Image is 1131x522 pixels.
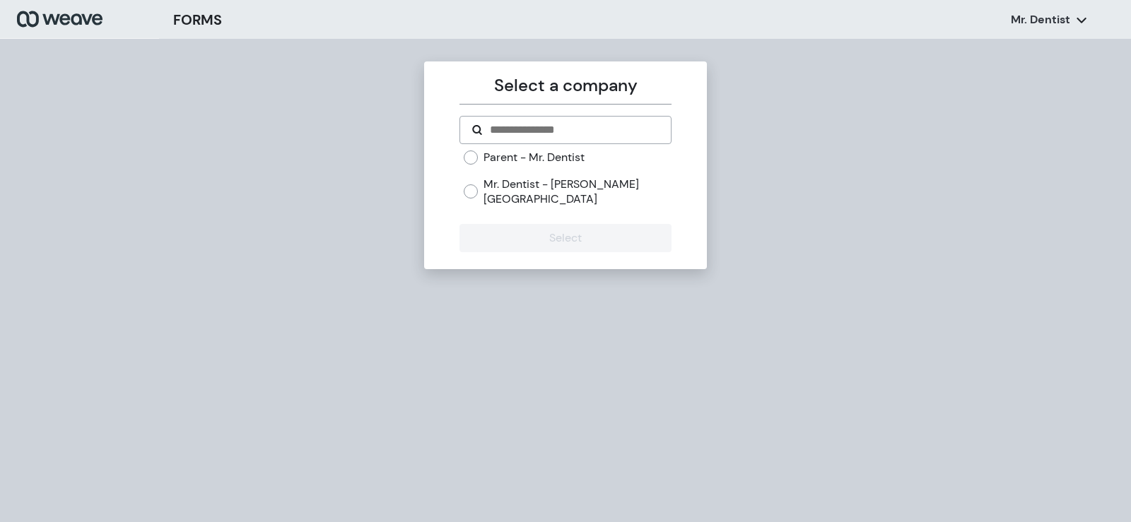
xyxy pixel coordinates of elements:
[459,224,671,252] button: Select
[459,73,671,98] p: Select a company
[173,9,222,30] h3: FORMS
[484,150,585,165] label: Parent - Mr. Dentist
[1011,12,1070,28] p: Mr. Dentist
[488,121,659,138] input: Search
[484,177,671,207] label: Mr. Dentist - [PERSON_NAME][GEOGRAPHIC_DATA]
